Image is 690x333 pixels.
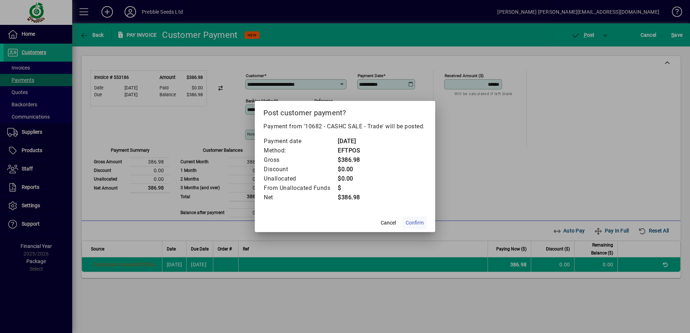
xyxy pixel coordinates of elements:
[337,137,366,146] td: [DATE]
[263,193,337,202] td: Net
[381,219,396,227] span: Cancel
[263,165,337,174] td: Discount
[263,146,337,155] td: Method:
[263,137,337,146] td: Payment date
[403,216,427,229] button: Confirm
[263,155,337,165] td: Gross
[255,101,435,122] h2: Post customer payment?
[263,183,337,193] td: From Unallocated Funds
[377,216,400,229] button: Cancel
[337,165,366,174] td: $0.00
[337,146,366,155] td: EFTPOS
[337,174,366,183] td: $0.00
[263,174,337,183] td: Unallocated
[337,193,366,202] td: $386.98
[263,122,427,131] p: Payment from '10682 - CASHC SALE - Trade' will be posted.
[337,183,366,193] td: $
[337,155,366,165] td: $386.98
[406,219,424,227] span: Confirm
